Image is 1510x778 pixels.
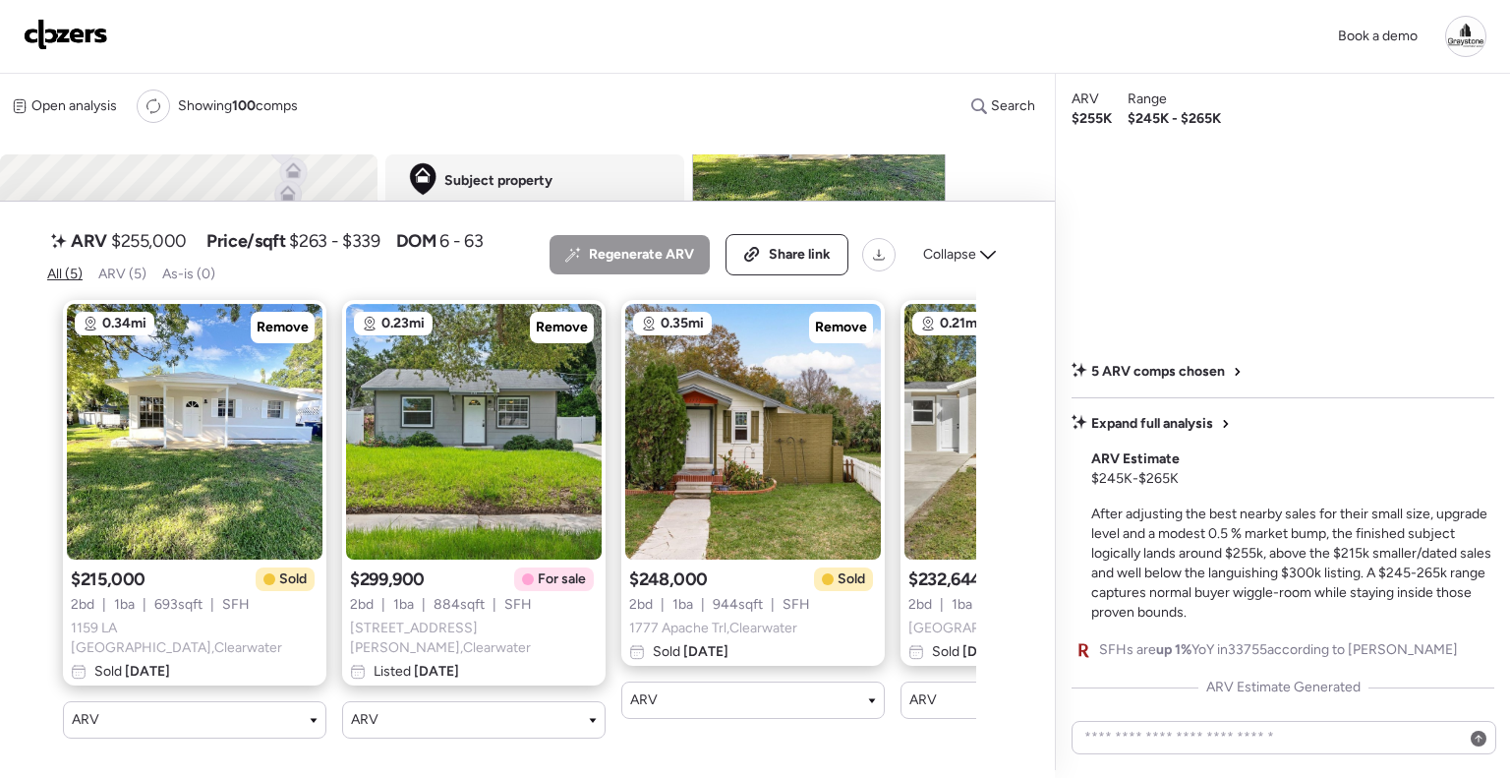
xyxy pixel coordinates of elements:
span: 2 bd [350,595,374,615]
span: Book a demo [1338,28,1418,44]
span: DOM [396,229,436,253]
span: [DATE] [959,643,1008,660]
span: | [701,595,705,615]
span: Sold [279,569,307,589]
span: | [493,595,496,615]
span: 0.23mi [381,314,425,333]
span: ARV Estimate Generated [1206,678,1361,697]
span: | [940,595,944,615]
span: $245K - $265K [1091,469,1179,489]
span: 0.21mi [940,314,981,333]
span: | [102,595,106,615]
span: 1159 LA [GEOGRAPHIC_DATA] , Clearwater [71,619,319,658]
span: Remove [536,318,588,337]
span: ARV [630,690,658,710]
span: 2 bd [71,595,94,615]
span: SFH [222,595,250,615]
span: $248,000 [629,568,708,591]
span: Remove [815,318,867,337]
span: Remove [257,318,309,337]
span: 100 [232,97,256,114]
span: ARV (5) [98,266,146,282]
span: Sold [932,642,1008,662]
span: For sale [538,569,586,589]
span: ARV [71,229,107,253]
span: | [210,595,214,615]
span: Expand full analysis [1091,414,1213,434]
span: $215,000 [71,568,145,591]
span: Range [1128,90,1167,109]
span: As-is (0) [162,266,215,282]
span: SFHs are YoY in 33755 according to [PERSON_NAME] [1099,640,1458,660]
span: 2 bd [908,595,932,615]
span: Listed [374,662,459,682]
span: | [771,595,775,615]
span: | [143,595,146,615]
span: [DATE] [411,663,459,680]
span: ARV [72,710,99,730]
span: 693 sqft [154,595,203,615]
span: [DATE] [122,663,170,680]
span: Subject property [444,171,552,191]
span: [GEOGRAPHIC_DATA] , Clearwater [908,619,1120,638]
span: [STREET_ADDRESS][PERSON_NAME] , Clearwater [350,619,598,658]
span: SFH [783,595,810,615]
span: 884 sqft [434,595,485,615]
span: 944 sqft [713,595,763,615]
span: $299,900 [350,568,425,591]
span: | [422,595,426,615]
span: 0.34mi [102,314,146,333]
span: 0.35mi [661,314,704,333]
span: | [661,595,665,615]
span: 1 ba [952,595,972,615]
span: Collapse [923,245,976,265]
span: $255,000 [111,229,187,253]
span: Regenerate ARV [589,245,694,265]
span: After adjusting the best nearby sales for their small size, upgrade level and a modest 0.5 % mark... [1091,506,1491,621]
span: Search [991,96,1035,116]
span: $245K - $265K [1128,109,1221,129]
span: 5 ARV comps chosen [1091,362,1225,382]
span: $232,644 [908,568,981,591]
span: | [381,595,385,615]
img: Logo [24,19,108,50]
span: ARV [1072,90,1099,109]
span: $263 - $339 [289,229,379,253]
span: 6 - 63 [439,229,483,253]
span: SFH [504,595,532,615]
span: Price/sqft [206,229,285,253]
span: $255K [1072,109,1112,129]
span: Sold [838,569,865,589]
span: 1 ba [393,595,414,615]
span: Showing comps [178,96,298,116]
span: Sold [94,662,170,682]
span: 1 ba [672,595,693,615]
span: ARV Estimate [1091,449,1180,469]
span: Share link [769,245,831,265]
span: All (5) [47,266,83,282]
span: 1 ba [114,595,135,615]
span: ARV [351,710,378,730]
span: ARV [909,690,937,710]
span: Sold [653,642,728,662]
span: 1777 Apache Trl , Clearwater [629,619,797,638]
span: up 1% [1156,641,1191,658]
span: Open analysis [31,96,117,116]
span: 2 bd [629,595,653,615]
span: [DATE] [680,643,728,660]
